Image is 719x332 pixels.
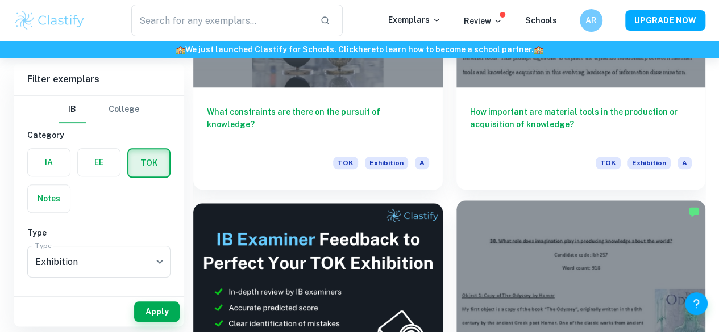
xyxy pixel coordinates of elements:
[27,129,171,141] h6: Category
[678,157,692,169] span: A
[688,206,700,217] img: Marked
[470,106,692,143] h6: How important are material tools in the production or acquisition of knowledge?
[27,226,171,239] h6: Type
[59,96,86,123] button: IB
[625,10,705,31] button: UPGRADE NOW
[333,157,358,169] span: TOK
[14,9,86,32] img: Clastify logo
[580,9,602,32] button: AR
[14,64,184,95] h6: Filter exemplars
[28,149,70,176] button: IA
[534,45,543,54] span: 🏫
[27,246,171,278] div: Exhibition
[207,106,429,143] h6: What constraints are there on the pursuit of knowledge?
[365,157,408,169] span: Exhibition
[585,14,598,27] h6: AR
[134,301,180,322] button: Apply
[627,157,671,169] span: Exhibition
[78,149,120,176] button: EE
[388,14,441,26] p: Exemplars
[35,241,52,250] label: Type
[525,16,557,25] a: Schools
[176,45,185,54] span: 🏫
[415,157,429,169] span: A
[28,185,70,212] button: Notes
[464,15,502,27] p: Review
[2,43,717,56] h6: We just launched Clastify for Schools. Click to learn how to become a school partner.
[128,149,169,176] button: TOK
[59,96,139,123] div: Filter type choice
[358,45,376,54] a: here
[685,292,708,315] button: Help and Feedback
[596,157,621,169] span: TOK
[109,96,139,123] button: College
[131,5,311,36] input: Search for any exemplars...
